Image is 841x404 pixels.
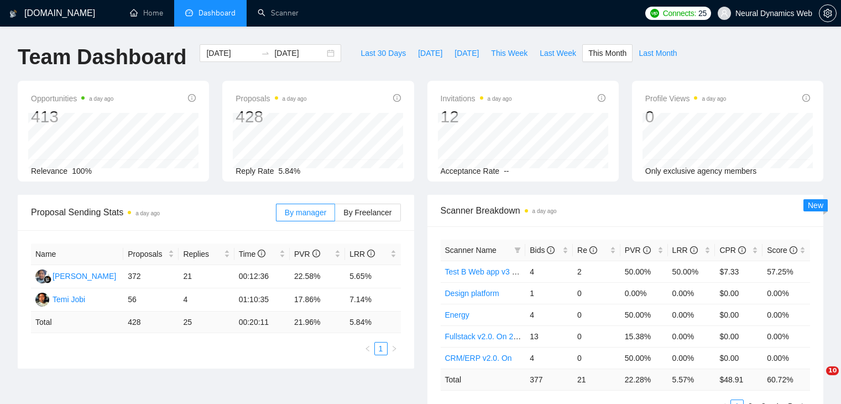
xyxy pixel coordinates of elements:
[702,96,726,102] time: a day ago
[123,265,179,288] td: 372
[719,246,745,255] span: CPR
[35,271,116,280] a: AS[PERSON_NAME]
[393,94,401,102] span: info-circle
[598,94,605,102] span: info-circle
[31,244,123,265] th: Name
[35,270,49,283] img: AS
[179,288,234,312] td: 4
[349,250,375,258] span: LRR
[441,92,512,105] span: Invitations
[762,347,810,369] td: 0.00%
[367,250,375,257] span: info-circle
[18,44,186,70] h1: Team Dashboard
[441,369,526,390] td: Total
[525,304,573,325] td: 4
[762,304,810,325] td: 0.00%
[448,44,485,62] button: [DATE]
[698,7,707,19] span: 25
[206,47,257,59] input: Start date
[258,250,265,257] span: info-circle
[135,210,160,216] time: a day ago
[690,246,698,254] span: info-circle
[445,310,469,319] a: Energy
[374,342,388,355] li: 1
[668,347,715,369] td: 0.00%
[573,282,620,304] td: 0
[715,325,762,347] td: $0.00
[625,246,651,255] span: PVR
[89,96,113,102] time: a day ago
[819,4,837,22] button: setting
[53,293,85,305] div: Temi Jobi
[790,246,797,254] span: info-circle
[239,250,265,258] span: Time
[130,8,163,18] a: homeHome
[525,325,573,347] td: 13
[44,276,51,283] img: gigradar-bm.png
[762,325,810,347] td: 0.00%
[345,312,400,333] td: 5.84 %
[620,369,668,390] td: 22.28 %
[354,44,412,62] button: Last 30 Days
[573,325,620,347] td: 0
[488,96,512,102] time: a day ago
[361,342,374,355] button: left
[258,8,299,18] a: searchScanner
[128,248,166,260] span: Proposals
[512,242,523,258] span: filter
[375,343,387,355] a: 1
[261,49,270,58] span: to
[573,304,620,325] td: 0
[643,246,651,254] span: info-circle
[179,312,234,333] td: 25
[803,366,830,393] iframe: Intercom live chat
[441,167,500,175] span: Acceptance Rate
[650,9,659,18] img: upwork-logo.png
[645,106,727,127] div: 0
[668,261,715,282] td: 50.00%
[525,369,573,390] td: 377
[412,44,448,62] button: [DATE]
[236,106,306,127] div: 428
[668,325,715,347] td: 0.00%
[819,9,836,18] span: setting
[455,47,479,59] span: [DATE]
[620,261,668,282] td: 50.00%
[620,304,668,325] td: 50.00%
[485,44,534,62] button: This Week
[573,347,620,369] td: 0
[445,332,561,341] a: Fullstack v2.0. On 25.07-01 boost
[123,312,179,333] td: 428
[283,96,307,102] time: a day ago
[391,345,398,352] span: right
[738,246,746,254] span: info-circle
[668,304,715,325] td: 0.00%
[762,282,810,304] td: 0.00%
[343,208,391,217] span: By Freelancer
[236,167,274,175] span: Reply Rate
[620,282,668,304] td: 0.00%
[445,246,497,255] span: Scanner Name
[445,289,499,298] a: Design platform
[663,7,696,19] span: Connects:
[123,288,179,312] td: 56
[188,94,196,102] span: info-circle
[540,47,576,59] span: Last Week
[35,294,85,303] a: TTemi Jobi
[290,288,345,312] td: 17.86%
[534,44,582,62] button: Last Week
[715,369,762,390] td: $ 48.91
[633,44,683,62] button: Last Month
[364,345,371,352] span: left
[418,47,442,59] span: [DATE]
[668,369,715,390] td: 5.57 %
[573,369,620,390] td: 21
[525,282,573,304] td: 1
[179,244,234,265] th: Replies
[715,304,762,325] td: $0.00
[577,246,597,255] span: Re
[123,244,179,265] th: Proposals
[234,312,290,333] td: 00:20:11
[31,167,67,175] span: Relevance
[620,347,668,369] td: 50.00%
